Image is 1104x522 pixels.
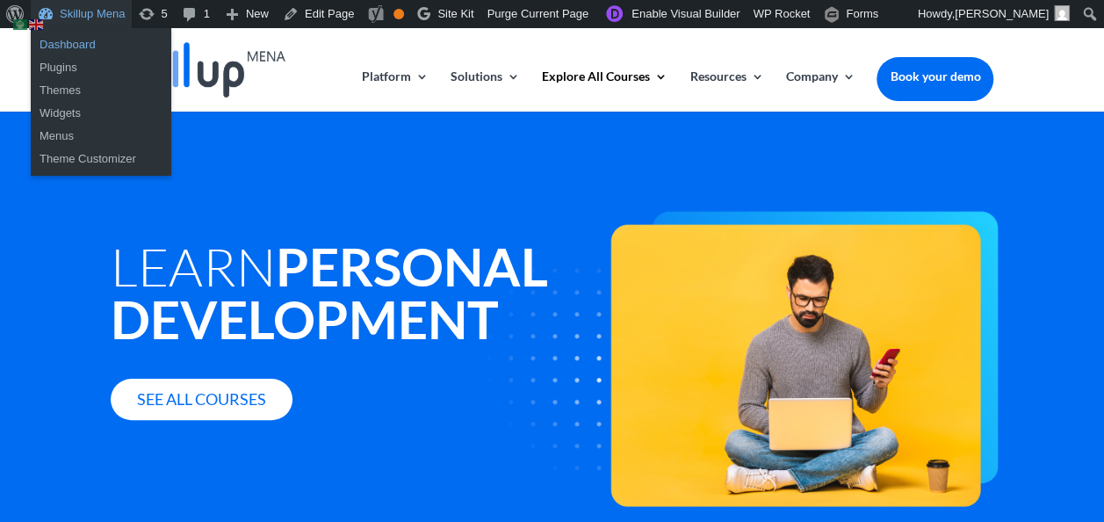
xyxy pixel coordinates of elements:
[29,13,45,33] a: English
[13,19,27,30] img: ar
[31,28,171,84] ul: Skillup Mena
[29,19,43,30] img: en
[31,56,171,79] a: Plugins
[542,70,667,112] a: Explore All Courses
[31,148,171,170] a: Theme Customizer
[362,70,429,112] a: Platform
[111,240,621,354] h1: Learn
[13,13,29,33] a: Arabic
[111,235,548,351] strong: Personal Development
[785,70,855,112] a: Company
[31,125,171,148] a: Menus
[31,79,171,102] a: Themes
[113,42,285,98] img: Skillup Mena
[451,70,520,112] a: Solutions
[31,102,171,125] a: Widgets
[437,7,473,20] span: Site Kit
[111,379,292,420] a: See all courses
[955,7,1049,20] span: [PERSON_NAME]
[393,9,404,19] div: OK
[877,57,993,96] a: Book your demo
[31,33,171,56] a: Dashboard
[31,74,171,176] ul: Skillup Mena
[487,181,999,507] img: PersonalDevelopmentCover
[812,332,1104,522] iframe: Chat Widget
[689,70,763,112] a: Resources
